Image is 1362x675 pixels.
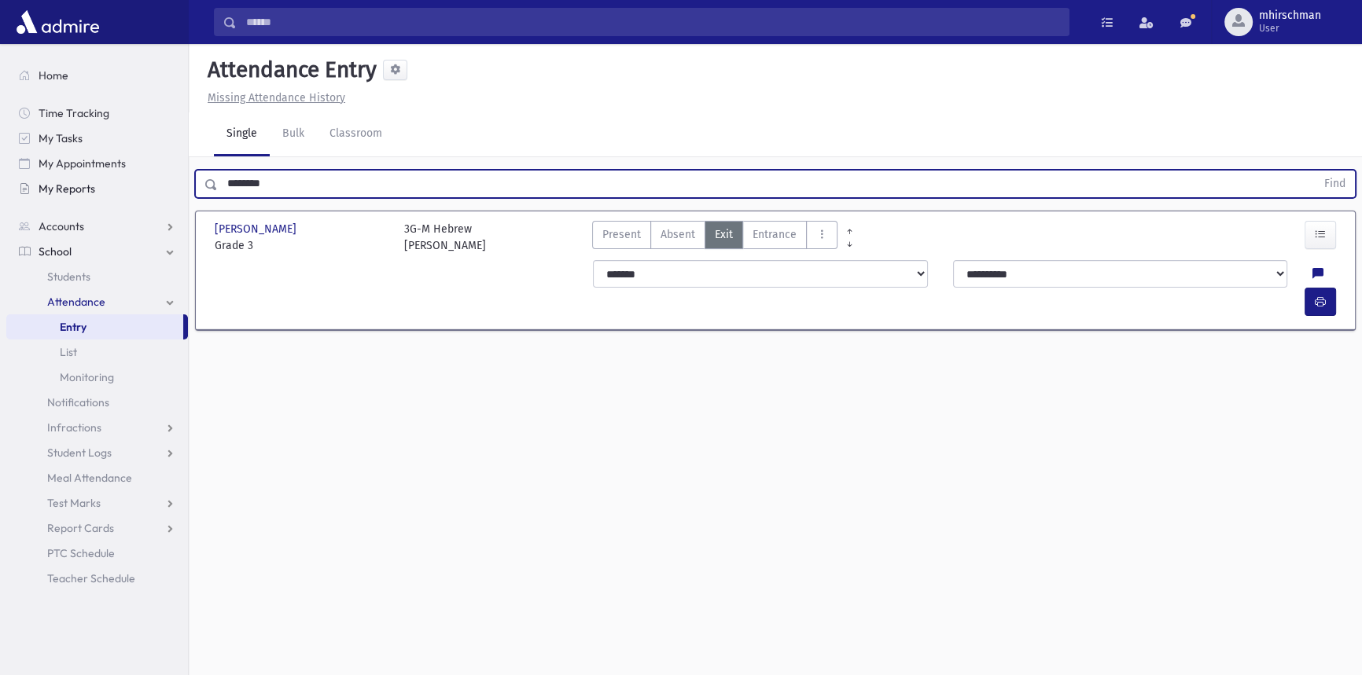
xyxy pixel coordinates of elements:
span: Meal Attendance [47,471,132,485]
span: Infractions [47,420,101,435]
a: My Tasks [6,126,188,151]
span: Time Tracking [39,106,109,120]
a: Student Logs [6,440,188,465]
a: Classroom [317,112,395,156]
span: Test Marks [47,496,101,510]
input: Search [237,8,1069,36]
h5: Attendance Entry [201,57,377,83]
a: Accounts [6,214,188,239]
a: Report Cards [6,515,188,541]
span: Students [47,270,90,284]
a: Test Marks [6,490,188,515]
img: AdmirePro [13,6,103,38]
span: Absent [661,226,695,243]
span: PTC Schedule [47,546,115,560]
span: Student Logs [47,446,112,460]
a: Teacher Schedule [6,566,188,591]
a: Missing Attendance History [201,91,345,105]
a: My Reports [6,176,188,201]
a: Single [214,112,270,156]
a: Monitoring [6,365,188,390]
a: PTC Schedule [6,541,188,566]
span: Notifications [47,395,109,409]
span: Report Cards [47,521,114,535]
span: Accounts [39,219,84,233]
span: Present [602,226,641,243]
a: Time Tracking [6,101,188,126]
span: My Appointments [39,156,126,171]
a: My Appointments [6,151,188,176]
span: Teacher Schedule [47,571,135,585]
div: AttTypes [592,221,837,254]
span: Entrance [753,226,797,243]
button: Find [1315,171,1355,197]
span: Monitoring [60,370,114,384]
span: Exit [715,226,733,243]
span: Entry [60,320,87,334]
span: Home [39,68,68,83]
span: My Reports [39,182,95,196]
a: School [6,239,188,264]
a: Students [6,264,188,289]
span: Attendance [47,295,105,309]
span: School [39,244,72,259]
span: My Tasks [39,131,83,145]
span: [PERSON_NAME] [215,221,300,237]
a: Home [6,63,188,88]
a: Attendance [6,289,188,314]
a: Bulk [270,112,317,156]
a: Meal Attendance [6,465,188,490]
div: 3G-M Hebrew [PERSON_NAME] [404,221,486,254]
a: Infractions [6,415,188,440]
span: User [1259,22,1321,35]
span: List [60,345,77,359]
u: Missing Attendance History [208,91,345,105]
a: Notifications [6,390,188,415]
a: List [6,339,188,365]
span: Grade 3 [215,237,388,254]
span: mhirschman [1259,9,1321,22]
a: Entry [6,314,183,339]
